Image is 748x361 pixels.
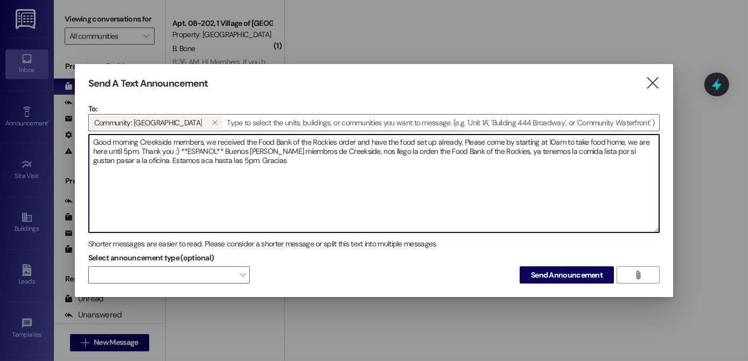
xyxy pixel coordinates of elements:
[634,271,642,279] i: 
[206,116,222,130] button: Community: Creekside Place
[88,250,214,266] label: Select announcement type (optional)
[520,266,614,284] button: Send Announcement
[88,238,660,250] div: Shorter messages are easier to read. Please consider a shorter message or split this text into mu...
[223,115,659,131] input: Type to select the units, buildings, or communities you want to message. (e.g. 'Unit 1A', 'Buildi...
[212,118,218,127] i: 
[531,270,603,281] span: Send Announcement
[88,134,660,233] div: Good morning Creekside members, we received the Food Bank of the Rockies order and have the food ...
[89,135,659,232] textarea: Good morning Creekside members, we received the Food Bank of the Rockies order and have the food ...
[88,77,208,90] h3: Send A Text Announcement
[88,103,660,114] p: To:
[645,77,660,89] i: 
[94,116,202,130] span: Community: Creekside Place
